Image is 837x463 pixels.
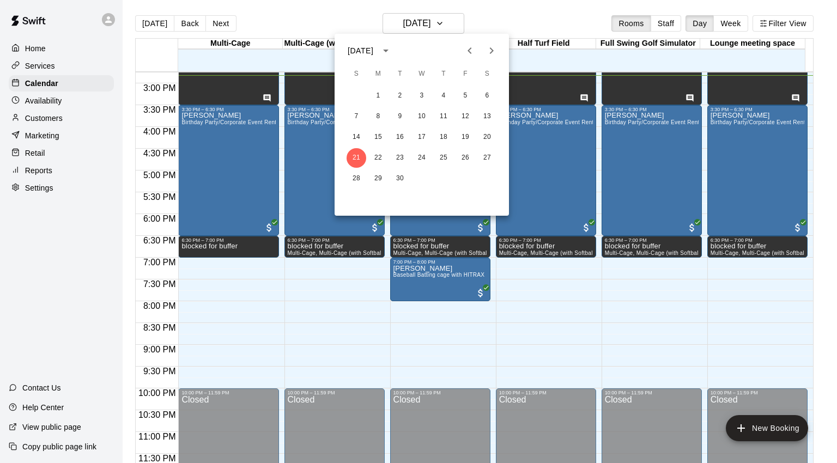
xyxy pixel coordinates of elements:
button: 25 [434,148,453,168]
span: Thursday [434,63,453,85]
button: Previous month [459,40,481,62]
button: 29 [368,169,388,188]
span: Friday [456,63,475,85]
button: 2 [390,86,410,106]
button: 13 [477,107,497,126]
button: 23 [390,148,410,168]
button: 18 [434,127,453,147]
button: 24 [412,148,432,168]
button: calendar view is open, switch to year view [377,41,395,60]
button: Next month [481,40,502,62]
button: 22 [368,148,388,168]
div: [DATE] [348,45,373,57]
button: 11 [434,107,453,126]
button: 27 [477,148,497,168]
span: Sunday [347,63,366,85]
button: 21 [347,148,366,168]
button: 9 [390,107,410,126]
button: 7 [347,107,366,126]
button: 12 [456,107,475,126]
button: 26 [456,148,475,168]
button: 4 [434,86,453,106]
button: 3 [412,86,432,106]
button: 5 [456,86,475,106]
button: 28 [347,169,366,188]
button: 6 [477,86,497,106]
button: 19 [456,127,475,147]
button: 1 [368,86,388,106]
span: Monday [368,63,388,85]
button: 16 [390,127,410,147]
button: 30 [390,169,410,188]
span: Wednesday [412,63,432,85]
button: 17 [412,127,432,147]
button: 20 [477,127,497,147]
button: 14 [347,127,366,147]
button: 10 [412,107,432,126]
span: Tuesday [390,63,410,85]
button: 8 [368,107,388,126]
button: 15 [368,127,388,147]
span: Saturday [477,63,497,85]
